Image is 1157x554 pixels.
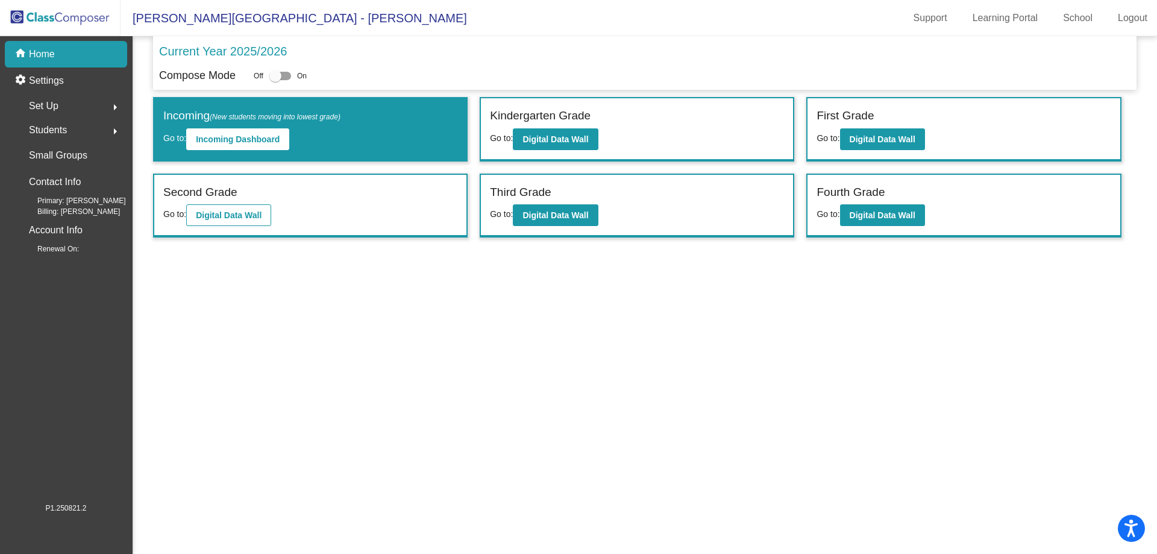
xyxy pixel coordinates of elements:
span: [PERSON_NAME][GEOGRAPHIC_DATA] - [PERSON_NAME] [121,8,467,28]
p: Compose Mode [159,68,236,84]
p: Settings [29,74,64,88]
p: Home [29,47,55,61]
b: Digital Data Wall [850,210,915,220]
p: Contact Info [29,174,81,190]
mat-icon: arrow_right [108,124,122,139]
span: Go to: [817,133,839,143]
span: On [297,71,307,81]
b: Incoming Dashboard [196,134,280,144]
span: Renewal On: [18,244,79,254]
span: Billing: [PERSON_NAME] [18,206,120,217]
span: Off [254,71,263,81]
label: Fourth Grade [817,184,885,201]
b: Digital Data Wall [522,134,588,144]
p: Small Groups [29,147,87,164]
b: Digital Data Wall [522,210,588,220]
label: Third Grade [490,184,551,201]
button: Incoming Dashboard [186,128,289,150]
label: Second Grade [163,184,237,201]
a: Logout [1108,8,1157,28]
mat-icon: home [14,47,29,61]
p: Account Info [29,222,83,239]
b: Digital Data Wall [850,134,915,144]
button: Digital Data Wall [513,128,598,150]
span: (New students moving into lowest grade) [210,113,340,121]
span: Primary: [PERSON_NAME] [18,195,126,206]
span: Go to: [490,209,513,219]
a: Support [904,8,957,28]
b: Digital Data Wall [196,210,262,220]
span: Go to: [163,133,186,143]
a: Learning Portal [963,8,1048,28]
span: Go to: [490,133,513,143]
mat-icon: settings [14,74,29,88]
button: Digital Data Wall [186,204,271,226]
span: Go to: [817,209,839,219]
span: Go to: [163,209,186,219]
label: Incoming [163,107,340,125]
span: Set Up [29,98,58,115]
a: School [1053,8,1102,28]
p: Current Year 2025/2026 [159,42,287,60]
button: Digital Data Wall [513,204,598,226]
button: Digital Data Wall [840,128,925,150]
mat-icon: arrow_right [108,100,122,115]
label: First Grade [817,107,874,125]
span: Students [29,122,67,139]
button: Digital Data Wall [840,204,925,226]
label: Kindergarten Grade [490,107,591,125]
